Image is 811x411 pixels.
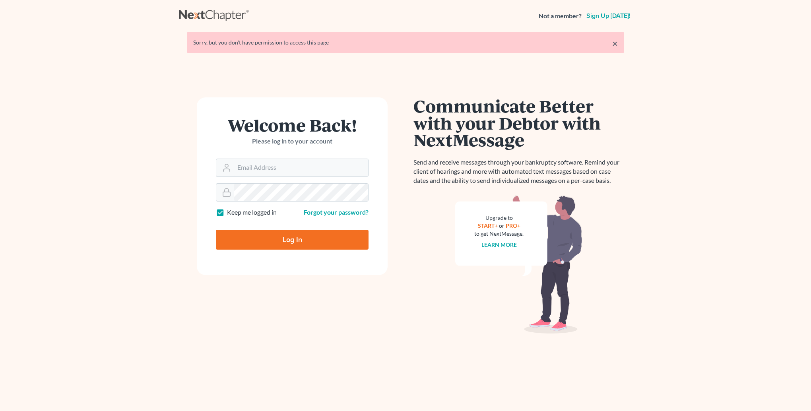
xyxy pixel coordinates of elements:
[216,230,369,250] input: Log In
[539,12,582,21] strong: Not a member?
[478,222,498,229] a: START+
[506,222,520,229] a: PRO+
[227,208,277,217] label: Keep me logged in
[585,13,632,19] a: Sign up [DATE]!
[304,208,369,216] a: Forgot your password?
[413,158,624,185] p: Send and receive messages through your bankruptcy software. Remind your client of hearings and mo...
[413,97,624,148] h1: Communicate Better with your Debtor with NextMessage
[481,241,517,248] a: Learn more
[612,39,618,48] a: ×
[216,116,369,134] h1: Welcome Back!
[474,230,524,238] div: to get NextMessage.
[455,195,582,334] img: nextmessage_bg-59042aed3d76b12b5cd301f8e5b87938c9018125f34e5fa2b7a6b67550977c72.svg
[216,137,369,146] p: Please log in to your account
[234,159,368,176] input: Email Address
[193,39,618,47] div: Sorry, but you don't have permission to access this page
[474,214,524,222] div: Upgrade to
[499,222,504,229] span: or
